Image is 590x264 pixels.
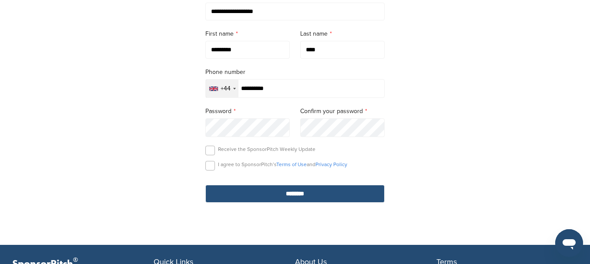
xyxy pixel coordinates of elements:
[276,161,307,167] a: Terms of Use
[206,80,238,97] div: Selected country
[315,161,347,167] a: Privacy Policy
[221,86,231,92] div: +44
[218,146,315,153] p: Receive the SponsorPitch Weekly Update
[555,229,583,257] iframe: Button to launch messaging window
[205,107,290,116] label: Password
[205,67,385,77] label: Phone number
[218,161,347,168] p: I agree to SponsorPitch’s and
[205,29,290,39] label: First name
[300,107,385,116] label: Confirm your password
[300,29,385,39] label: Last name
